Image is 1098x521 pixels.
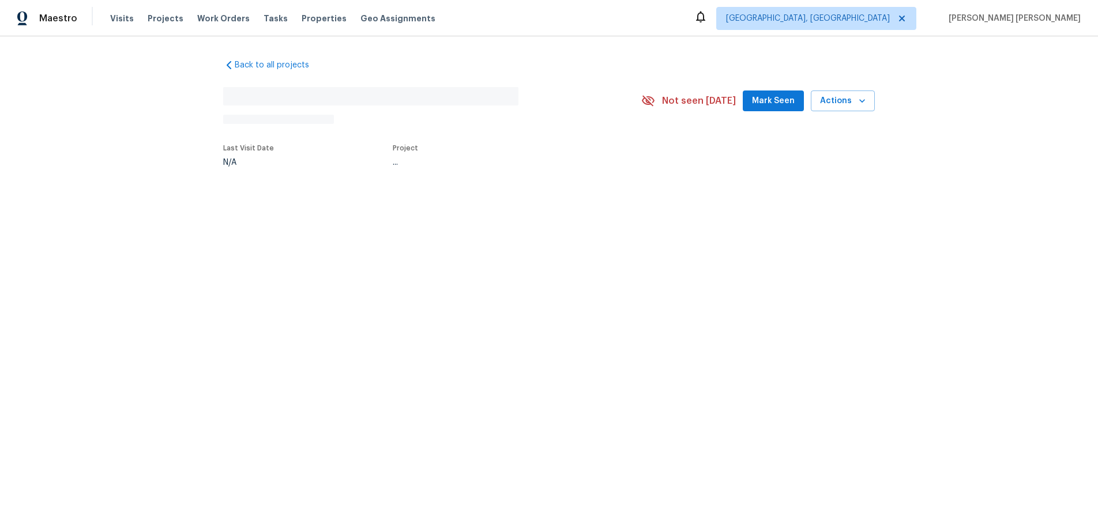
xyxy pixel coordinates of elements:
[743,90,804,112] button: Mark Seen
[223,145,274,152] span: Last Visit Date
[811,90,875,112] button: Actions
[726,13,890,24] span: [GEOGRAPHIC_DATA], [GEOGRAPHIC_DATA]
[752,94,795,108] span: Mark Seen
[264,14,288,22] span: Tasks
[110,13,134,24] span: Visits
[662,95,736,107] span: Not seen [DATE]
[39,13,77,24] span: Maestro
[944,13,1081,24] span: [PERSON_NAME] [PERSON_NAME]
[148,13,183,24] span: Projects
[393,158,614,167] div: ...
[223,158,274,167] div: N/A
[820,94,866,108] span: Actions
[197,13,250,24] span: Work Orders
[302,13,347,24] span: Properties
[223,59,334,71] a: Back to all projects
[360,13,435,24] span: Geo Assignments
[393,145,418,152] span: Project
